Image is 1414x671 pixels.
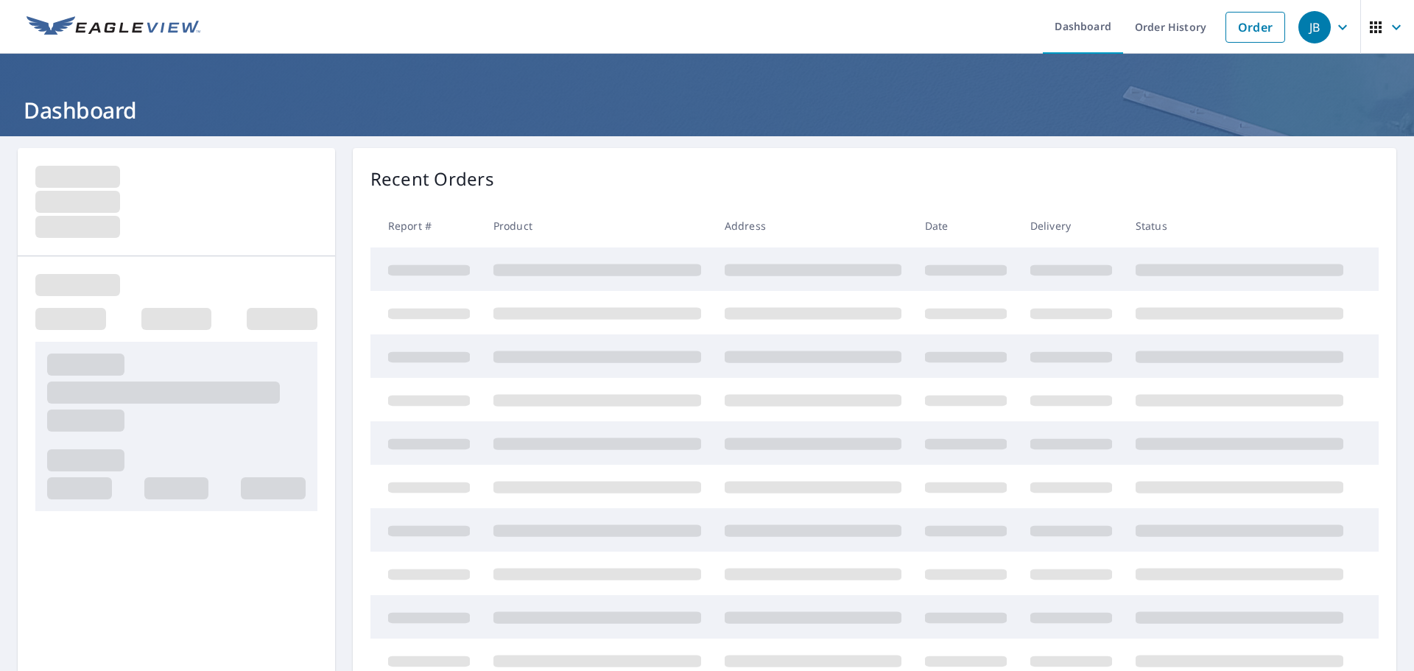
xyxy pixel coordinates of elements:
[27,16,200,38] img: EV Logo
[1298,11,1331,43] div: JB
[370,166,494,192] p: Recent Orders
[18,95,1396,125] h1: Dashboard
[370,204,482,247] th: Report #
[1019,204,1124,247] th: Delivery
[713,204,913,247] th: Address
[913,204,1019,247] th: Date
[1124,204,1355,247] th: Status
[482,204,713,247] th: Product
[1225,12,1285,43] a: Order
